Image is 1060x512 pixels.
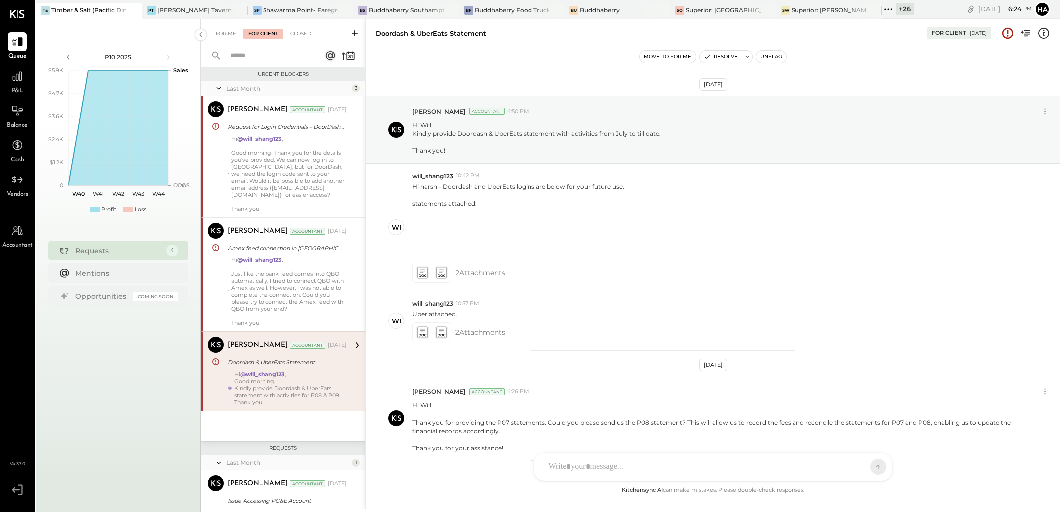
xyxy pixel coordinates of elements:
[569,6,578,15] div: Bu
[369,6,444,14] div: Buddhaberry Southampton
[290,228,325,235] div: Accountant
[456,300,479,308] span: 10:57 PM
[12,87,23,96] span: P&L
[700,51,742,63] button: Resolve
[226,84,349,93] div: Last Month
[792,6,867,14] div: Superior: [PERSON_NAME]
[455,263,505,283] span: 2 Attachment s
[237,135,282,142] strong: @will_shang123
[392,316,401,326] div: wi
[231,319,347,326] div: Thank you!
[756,51,786,63] button: Unflag
[290,342,325,349] div: Accountant
[228,496,344,506] div: Issue Accessing PG&E Account
[228,226,288,236] div: [PERSON_NAME]
[290,106,325,113] div: Accountant
[226,458,349,467] div: Last Month
[173,182,188,189] text: Labor
[173,67,188,74] text: Sales
[456,172,480,180] span: 10:42 PM
[328,341,347,349] div: [DATE]
[75,291,128,301] div: Opportunities
[412,172,453,180] span: will_shang123
[0,136,34,165] a: Cash
[781,6,790,15] div: SW
[206,445,360,452] div: Requests
[48,113,63,120] text: $3.6K
[0,32,34,61] a: Queue
[1034,1,1050,17] button: Ha
[0,101,34,130] a: Balance
[231,135,347,212] div: Hi , Good morning! Thank you for the details you've provided. We can now log in to [GEOGRAPHIC_DA...
[675,6,684,15] div: SO
[228,105,288,115] div: [PERSON_NAME]
[263,6,338,14] div: Shawarma Point- Fareground
[7,121,28,130] span: Balance
[48,90,63,97] text: $4.7K
[2,241,33,250] span: Accountant
[328,106,347,114] div: [DATE]
[328,480,347,488] div: [DATE]
[896,3,914,15] div: + 26
[234,371,347,406] div: Hi ,
[412,182,624,259] p: Hi harsh - Doordash and UberEats logins are below for your future use.
[147,6,156,15] div: PT
[475,6,550,14] div: Buddhaberry Food Truck
[8,52,27,61] span: Queue
[132,190,144,197] text: W43
[76,53,161,61] div: P10 2025
[206,71,360,78] div: Urgent Blockers
[412,401,1020,452] p: Thank you for your assistance!
[469,108,505,115] div: Accountant
[228,479,288,489] div: [PERSON_NAME]
[11,156,24,165] span: Cash
[228,243,344,253] div: Amex feed connection in [GEOGRAPHIC_DATA]
[228,357,344,367] div: Doordash & UberEats Statement
[72,190,84,197] text: W40
[290,480,325,487] div: Accountant
[0,221,34,250] a: Accountant
[60,182,63,189] text: 0
[0,170,34,199] a: Vendors
[412,107,465,116] span: [PERSON_NAME]
[75,246,161,256] div: Requests
[464,6,473,15] div: BF
[412,401,1020,435] p: Hi Will, Thank you for providing the P07 statements. Could you please send us the P08 statement? ...
[240,371,285,378] strong: @will_shang123
[41,6,50,15] div: T&
[51,6,127,14] div: Timber & Salt (Pacific Dining CA1 LLC)
[328,227,347,235] div: [DATE]
[412,199,624,208] div: statements attached.
[392,223,401,232] div: wi
[970,30,987,37] div: [DATE]
[231,256,347,326] div: Hi ,
[580,6,620,14] div: Buddhaberry
[93,190,104,197] text: W41
[50,159,63,166] text: $1.2K
[133,292,178,301] div: Coming Soon
[231,270,347,312] div: Just like the bank feed comes into QBO automatically, I tried to connect QBO with Amex as well. H...
[243,29,283,39] div: For Client
[412,146,661,155] div: Thank you!
[48,136,63,143] text: $2.4K
[228,122,344,132] div: Request for Login Credentials – DoorDash & Uber Eats
[686,6,761,14] div: Superior: [GEOGRAPHIC_DATA]
[469,388,505,395] div: Accountant
[966,4,976,14] div: copy link
[358,6,367,15] div: BS
[507,388,529,396] span: 4:26 PM
[101,206,116,214] div: Profit
[253,6,262,15] div: SP
[211,29,241,39] div: For Me
[48,67,63,74] text: $5.9K
[234,385,347,406] div: Kindly provide Doordash & UberEats statement with activities for P08 & P09. Thank you!
[412,299,453,308] span: will_shang123
[135,206,146,214] div: Loss
[7,190,28,199] span: Vendors
[228,340,288,350] div: [PERSON_NAME]
[112,190,124,197] text: W42
[640,51,696,63] button: Move to for me
[699,78,727,91] div: [DATE]
[412,121,661,155] p: Hi Will,
[507,108,529,116] span: 4:50 PM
